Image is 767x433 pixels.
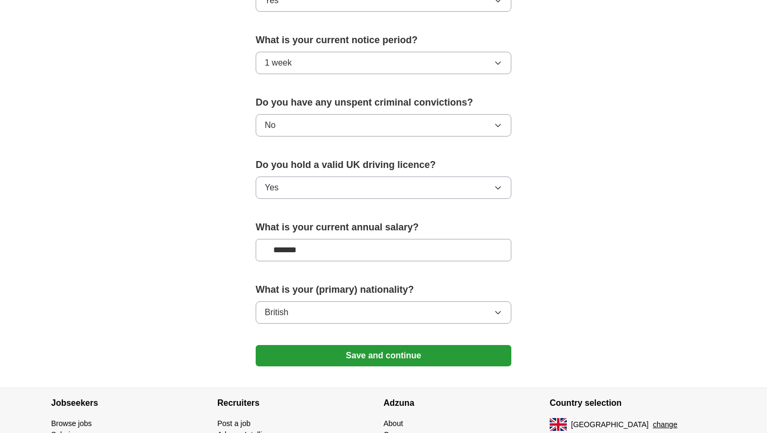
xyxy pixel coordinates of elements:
[571,419,649,430] span: [GEOGRAPHIC_DATA]
[265,119,275,132] span: No
[217,419,250,428] a: Post a job
[550,388,716,418] h4: Country selection
[265,181,279,194] span: Yes
[256,283,511,297] label: What is your (primary) nationality?
[383,419,403,428] a: About
[256,345,511,366] button: Save and continue
[550,418,567,431] img: UK flag
[256,95,511,110] label: Do you have any unspent criminal convictions?
[256,158,511,172] label: Do you hold a valid UK driving licence?
[265,306,288,319] span: British
[256,33,511,47] label: What is your current notice period?
[256,177,511,199] button: Yes
[256,52,511,74] button: 1 week
[256,220,511,235] label: What is your current annual salary?
[265,57,292,69] span: 1 week
[256,301,511,324] button: British
[51,419,92,428] a: Browse jobs
[653,419,678,430] button: change
[256,114,511,137] button: No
